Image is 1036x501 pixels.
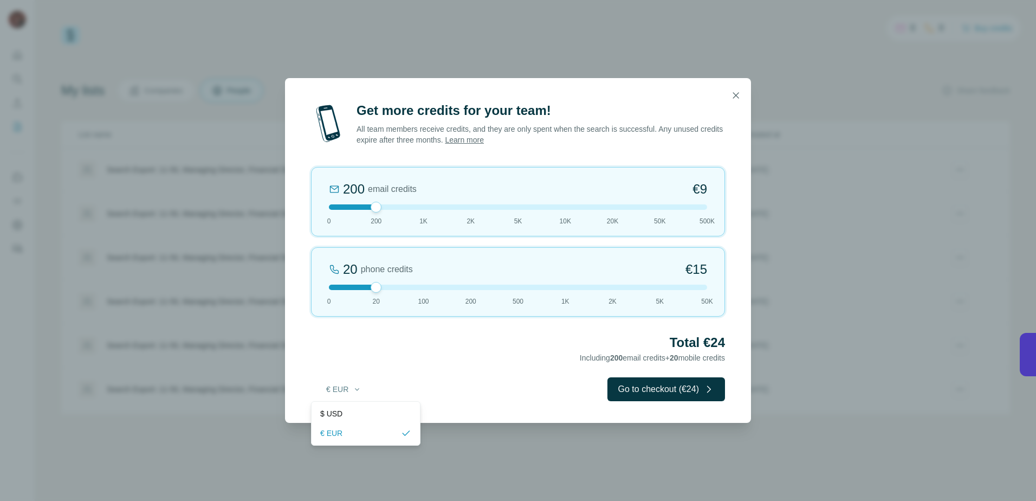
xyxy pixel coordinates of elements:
[418,297,429,306] span: 100
[701,297,713,306] span: 50K
[656,297,664,306] span: 5K
[327,216,331,226] span: 0
[371,216,381,226] span: 200
[373,297,380,306] span: 20
[607,377,725,401] button: Go to checkout (€24)
[419,216,428,226] span: 1K
[357,124,725,145] p: All team members receive credits, and they are only spent when the search is successful. Any unus...
[685,261,707,278] span: €15
[608,297,617,306] span: 2K
[467,216,475,226] span: 2K
[361,263,413,276] span: phone credits
[670,354,678,362] span: 20
[327,297,331,306] span: 0
[319,380,369,399] button: € EUR
[445,136,484,144] a: Learn more
[607,216,618,226] span: 20K
[320,408,342,419] span: $ USD
[514,216,522,226] span: 5K
[700,216,715,226] span: 500K
[560,216,571,226] span: 10K
[311,102,346,145] img: mobile-phone
[368,183,417,196] span: email credits
[580,354,725,362] span: Including email credits + mobile credits
[561,297,569,306] span: 1K
[343,261,358,278] div: 20
[343,181,365,198] div: 200
[513,297,523,306] span: 500
[692,181,707,198] span: €9
[465,297,476,306] span: 200
[610,354,623,362] span: 200
[311,334,725,351] h2: Total €24
[654,216,665,226] span: 50K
